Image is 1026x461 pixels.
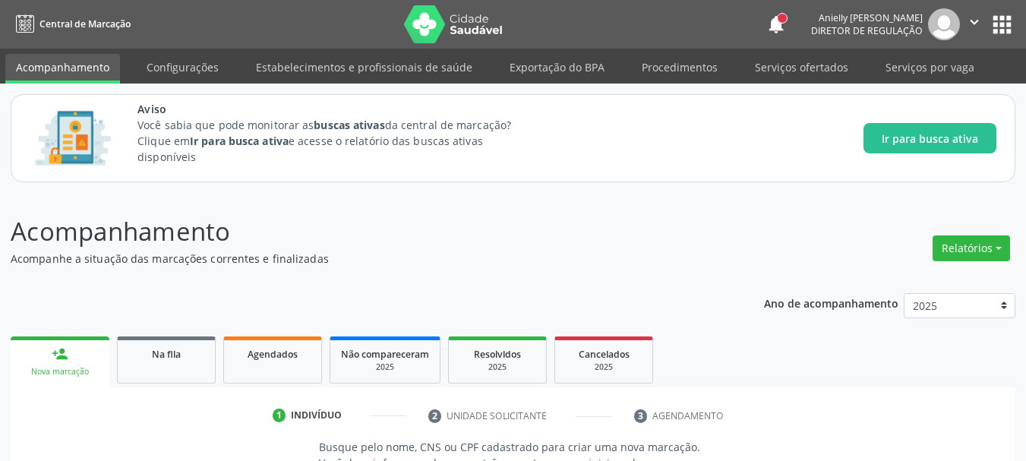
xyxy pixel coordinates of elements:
[474,348,521,361] span: Resolvidos
[811,11,923,24] div: Anielly [PERSON_NAME]
[863,123,996,153] button: Ir para busca ativa
[137,117,539,165] p: Você sabia que pode monitorar as da central de marcação? Clique em e acesse o relatório das busca...
[248,348,298,361] span: Agendados
[459,362,535,373] div: 2025
[341,348,429,361] span: Não compareceram
[30,104,116,172] img: Imagem de CalloutCard
[245,54,483,81] a: Estabelecimentos e profissionais de saúde
[273,409,286,422] div: 1
[341,362,429,373] div: 2025
[11,251,714,267] p: Acompanhe a situação das marcações correntes e finalizadas
[875,54,985,81] a: Serviços por vaga
[11,213,714,251] p: Acompanhamento
[960,8,989,40] button: 
[989,11,1015,38] button: apps
[190,134,289,148] strong: Ir para busca ativa
[766,14,787,35] button: notifications
[933,235,1010,261] button: Relatórios
[39,17,131,30] span: Central de Marcação
[764,293,898,312] p: Ano de acompanhamento
[811,24,923,37] span: Diretor de regulação
[631,54,728,81] a: Procedimentos
[744,54,859,81] a: Serviços ofertados
[52,346,68,362] div: person_add
[136,54,229,81] a: Configurações
[566,362,642,373] div: 2025
[152,348,181,361] span: Na fila
[21,366,99,377] div: Nova marcação
[291,409,342,422] div: Indivíduo
[137,101,539,117] span: Aviso
[499,54,615,81] a: Exportação do BPA
[928,8,960,40] img: img
[314,118,384,132] strong: buscas ativas
[5,54,120,84] a: Acompanhamento
[966,14,983,30] i: 
[882,131,978,147] span: Ir para busca ativa
[11,11,131,36] a: Central de Marcação
[579,348,630,361] span: Cancelados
